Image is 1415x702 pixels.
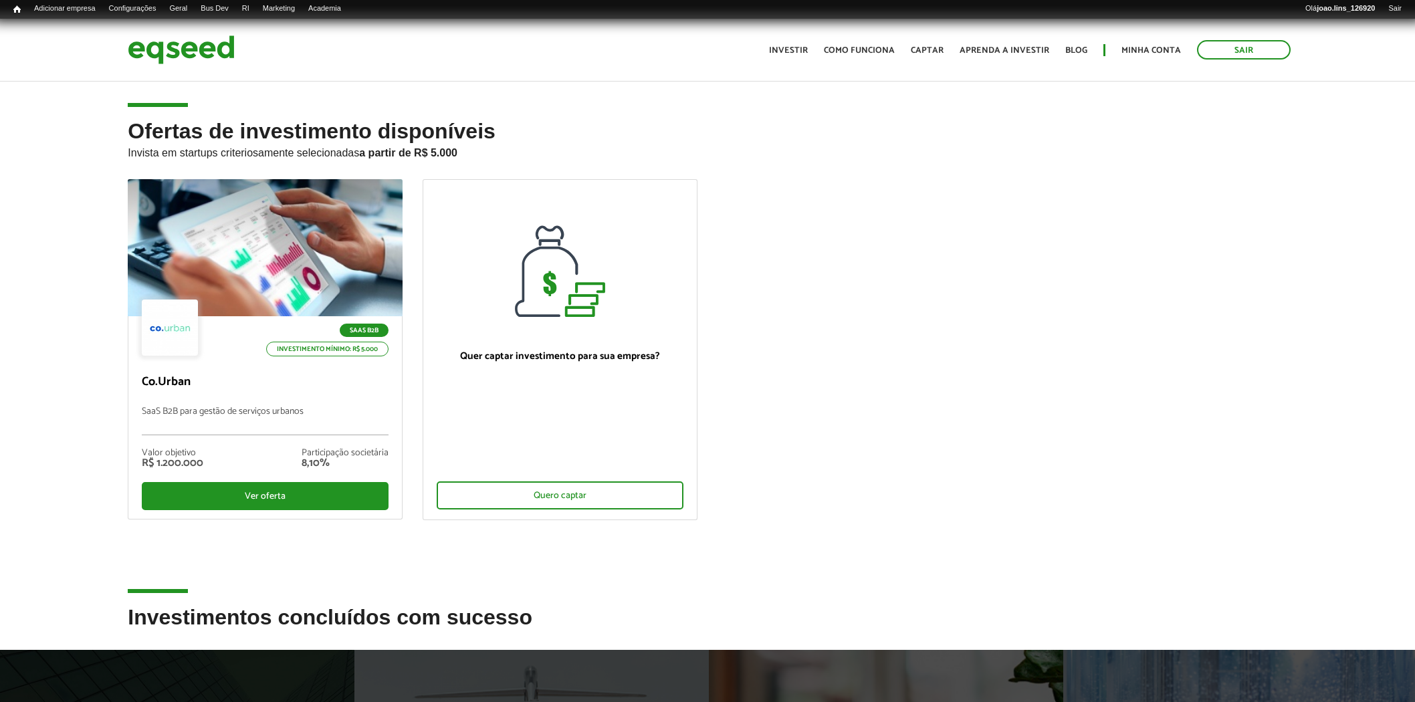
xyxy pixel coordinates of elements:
[162,3,194,14] a: Geral
[128,143,1287,159] p: Invista em startups criteriosamente selecionadas
[960,46,1049,55] a: Aprenda a investir
[266,342,389,356] p: Investimento mínimo: R$ 5.000
[235,3,256,14] a: RI
[302,449,389,458] div: Participação societária
[142,482,389,510] div: Ver oferta
[194,3,235,14] a: Bus Dev
[128,606,1287,649] h2: Investimentos concluídos com sucesso
[1382,3,1408,14] a: Sair
[256,3,302,14] a: Marketing
[128,120,1287,179] h2: Ofertas de investimento disponíveis
[437,350,683,362] p: Quer captar investimento para sua empresa?
[423,179,697,520] a: Quer captar investimento para sua empresa? Quero captar
[102,3,163,14] a: Configurações
[142,458,203,469] div: R$ 1.200.000
[27,3,102,14] a: Adicionar empresa
[302,458,389,469] div: 8,10%
[1121,46,1181,55] a: Minha conta
[128,32,235,68] img: EqSeed
[340,324,389,337] p: SaaS B2B
[437,481,683,509] div: Quero captar
[1317,4,1375,12] strong: joao.lins_126920
[128,179,403,519] a: SaaS B2B Investimento mínimo: R$ 5.000 Co.Urban SaaS B2B para gestão de serviços urbanos Valor ob...
[1197,40,1291,60] a: Sair
[1299,3,1382,14] a: Olájoao.lins_126920
[911,46,944,55] a: Captar
[824,46,895,55] a: Como funciona
[302,3,348,14] a: Academia
[142,406,389,435] p: SaaS B2B para gestão de serviços urbanos
[7,3,27,16] a: Início
[769,46,808,55] a: Investir
[13,5,21,14] span: Início
[142,375,389,390] p: Co.Urban
[359,147,457,158] strong: a partir de R$ 5.000
[1065,46,1087,55] a: Blog
[142,449,203,458] div: Valor objetivo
